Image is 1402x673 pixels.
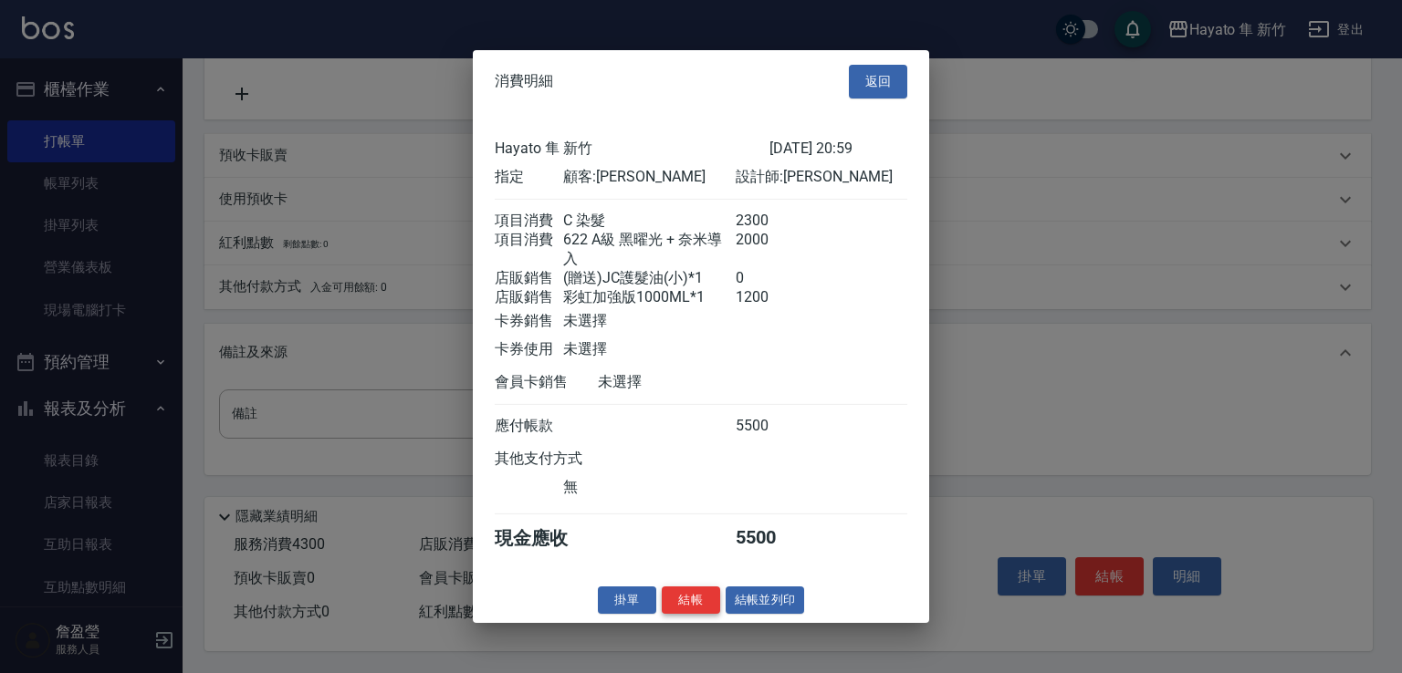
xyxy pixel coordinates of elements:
[495,211,563,230] div: 項目消費
[563,211,735,230] div: C 染髮
[495,525,598,550] div: 現金應收
[495,311,563,330] div: 卡券銷售
[563,230,735,268] div: 622 A級 黑曜光 + 奈米導入
[598,585,656,614] button: 掛單
[495,372,598,391] div: 會員卡銷售
[736,525,804,550] div: 5500
[495,287,563,306] div: 店販銷售
[495,230,563,268] div: 項目消費
[736,167,907,186] div: 設計師: [PERSON_NAME]
[563,268,735,287] div: (贈送)JC護髮油(小)*1
[849,65,907,98] button: 返回
[598,372,769,391] div: 未選擇
[563,311,735,330] div: 未選擇
[736,416,804,435] div: 5500
[495,416,563,435] div: 應付帳款
[495,72,553,90] span: 消費明細
[495,167,563,186] div: 指定
[495,339,563,358] div: 卡券使用
[726,585,805,614] button: 結帳並列印
[495,268,563,287] div: 店販銷售
[662,585,720,614] button: 結帳
[769,139,907,158] div: [DATE] 20:59
[736,230,804,268] div: 2000
[563,477,735,496] div: 無
[495,139,769,158] div: Hayato 隼 新竹
[736,211,804,230] div: 2300
[563,339,735,358] div: 未選擇
[495,449,633,468] div: 其他支付方式
[736,287,804,306] div: 1200
[563,287,735,306] div: 彩虹加強版1000ML*1
[736,268,804,287] div: 0
[563,167,735,186] div: 顧客: [PERSON_NAME]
